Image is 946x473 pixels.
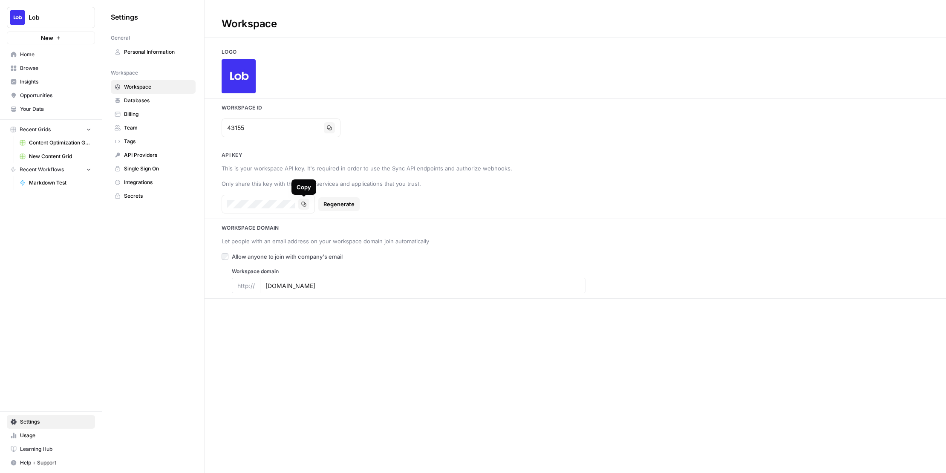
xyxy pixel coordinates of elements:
h3: Workspace Domain [205,224,946,232]
div: Copy [297,183,311,191]
h3: Api key [205,151,946,159]
span: New Content Grid [29,153,91,160]
a: Browse [7,61,95,75]
span: Single Sign On [124,165,192,173]
span: API Providers [124,151,192,159]
a: Tags [111,135,196,148]
a: Your Data [7,102,95,116]
div: Let people with an email address on your workspace domain join automatically [222,237,575,245]
div: http:// [232,278,260,293]
a: New Content Grid [16,150,95,163]
a: Learning Hub [7,442,95,456]
button: Workspace: Lob [7,7,95,28]
span: Workspace [124,83,192,91]
span: Settings [20,418,91,426]
img: Company Logo [222,59,256,93]
a: Usage [7,429,95,442]
span: Usage [20,432,91,439]
span: Settings [111,12,138,22]
a: Workspace [111,80,196,94]
span: General [111,34,130,42]
a: API Providers [111,148,196,162]
a: Settings [7,415,95,429]
h3: Logo [205,48,946,56]
span: Opportunities [20,92,91,99]
div: Only share this key with third-party services and applications that you trust. [222,179,575,188]
input: Allow anyone to join with company's email [222,253,228,260]
span: Your Data [20,105,91,113]
a: Integrations [111,176,196,189]
button: Help + Support [7,456,95,470]
span: Home [20,51,91,58]
span: Personal Information [124,48,192,56]
a: Team [111,121,196,135]
span: Team [124,124,192,132]
span: Secrets [124,192,192,200]
span: Learning Hub [20,445,91,453]
button: Regenerate [318,197,360,211]
a: Billing [111,107,196,121]
a: Secrets [111,189,196,203]
span: Lob [29,13,80,22]
a: Markdown Test [16,176,95,190]
a: Insights [7,75,95,89]
span: Recent Workflows [20,166,64,173]
span: Workspace [111,69,138,77]
span: Insights [20,78,91,86]
button: New [7,32,95,44]
span: Billing [124,110,192,118]
div: This is your workspace API key. It's required in order to use the Sync API endpoints and authoriz... [222,164,575,173]
a: Single Sign On [111,162,196,176]
span: New [41,34,53,42]
span: Help + Support [20,459,91,467]
img: Lob Logo [10,10,25,25]
a: Personal Information [111,45,196,59]
div: Workspace [205,17,294,31]
label: Workspace domain [232,268,585,275]
span: Markdown Test [29,179,91,187]
a: Databases [111,94,196,107]
span: Regenerate [323,200,355,208]
span: Content Optimization Grid [29,139,91,147]
a: Opportunities [7,89,95,102]
button: Recent Workflows [7,163,95,176]
span: Browse [20,64,91,72]
span: Recent Grids [20,126,51,133]
span: Allow anyone to join with company's email [232,252,343,261]
h3: Workspace Id [205,104,946,112]
span: Tags [124,138,192,145]
span: Integrations [124,179,192,186]
a: Home [7,48,95,61]
span: Databases [124,97,192,104]
button: Recent Grids [7,123,95,136]
a: Content Optimization Grid [16,136,95,150]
